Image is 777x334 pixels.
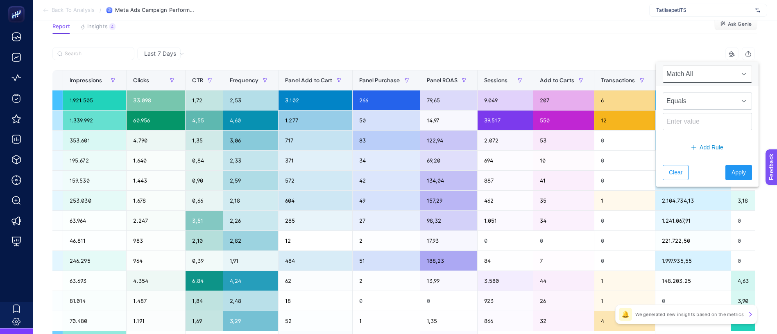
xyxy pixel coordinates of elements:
[279,311,352,331] div: 52
[223,191,278,210] div: 2,18
[420,231,477,250] div: 17,93
[594,211,655,230] div: 0
[144,50,176,58] span: Last 7 Days
[127,211,185,230] div: 2.247
[655,291,731,311] div: 0
[223,251,278,271] div: 1,91
[186,171,222,190] div: 0,90
[655,90,731,110] div: 9.656.498,92
[127,191,185,210] div: 1.678
[533,131,594,150] div: 53
[619,308,632,321] div: 🔔
[223,311,278,331] div: 3,29
[663,93,736,109] span: Equals
[52,23,70,30] span: Report
[279,171,352,190] div: 572
[353,211,420,230] div: 27
[223,111,278,130] div: 4,60
[223,271,278,291] div: 4,24
[186,271,222,291] div: 6,84
[109,23,116,30] div: 4
[533,90,594,110] div: 207
[420,111,477,130] div: 14,97
[230,77,258,83] span: Frequency
[127,231,185,250] div: 983
[663,165,689,180] button: Clear
[186,111,222,130] div: 4,55
[115,7,197,14] span: Meta Ads Campaign Performance
[359,77,400,83] span: Panel Purchase
[427,77,458,83] span: Panel ROAS
[478,271,533,291] div: 3.580
[353,251,420,271] div: 51
[420,211,477,230] div: 98,32
[478,171,533,190] div: 887
[725,165,752,180] button: Apply
[533,251,594,271] div: 7
[478,251,533,271] div: 84
[594,171,655,190] div: 0
[478,151,533,170] div: 694
[353,271,420,291] div: 2
[127,171,185,190] div: 1.443
[100,7,102,13] span: /
[353,191,420,210] div: 49
[655,171,731,190] div: 1.911.754,97
[594,131,655,150] div: 0
[478,191,533,210] div: 462
[353,90,420,110] div: 266
[655,151,731,170] div: 1.102.942,66
[663,113,752,130] input: Enter value
[533,311,594,331] div: 32
[63,231,127,250] div: 46.811
[127,271,185,291] div: 4.354
[655,131,731,150] div: 3.528.287,96
[223,211,278,230] div: 2,26
[594,311,655,331] div: 4
[186,211,222,230] div: 3,51
[223,90,278,110] div: 2,53
[279,251,352,271] div: 484
[223,151,278,170] div: 2,33
[755,6,760,14] img: svg%3e
[186,291,222,311] div: 1,84
[353,131,420,150] div: 83
[63,291,127,311] div: 81.014
[186,251,222,271] div: 0,39
[601,77,635,83] span: Transactions
[285,77,332,83] span: Panel Add to Cart
[65,51,129,57] input: Search
[594,271,655,291] div: 1
[700,143,723,152] span: Add Rule
[52,7,95,14] span: Back To Analysis
[279,211,352,230] div: 285
[63,271,127,291] div: 63.693
[186,191,222,210] div: 0,66
[279,111,352,130] div: 1.277
[127,131,185,150] div: 4.790
[533,211,594,230] div: 34
[478,211,533,230] div: 1.051
[353,171,420,190] div: 42
[663,66,736,82] span: Match All
[279,231,352,250] div: 12
[63,171,127,190] div: 159.530
[478,231,533,250] div: 0
[540,77,574,83] span: Add to Carts
[533,231,594,250] div: 0
[133,77,149,83] span: Clicks
[533,111,594,130] div: 550
[63,90,127,110] div: 1.921.505
[655,211,731,230] div: 1.241.067,91
[484,77,507,83] span: Sessions
[732,168,746,177] span: Apply
[279,151,352,170] div: 371
[63,311,127,331] div: 70.480
[478,111,533,130] div: 39.517
[533,291,594,311] div: 26
[635,311,744,318] p: We generated new insights based on the metrics
[533,171,594,190] div: 41
[63,131,127,150] div: 353.601
[420,311,477,331] div: 1,35
[127,90,185,110] div: 33.098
